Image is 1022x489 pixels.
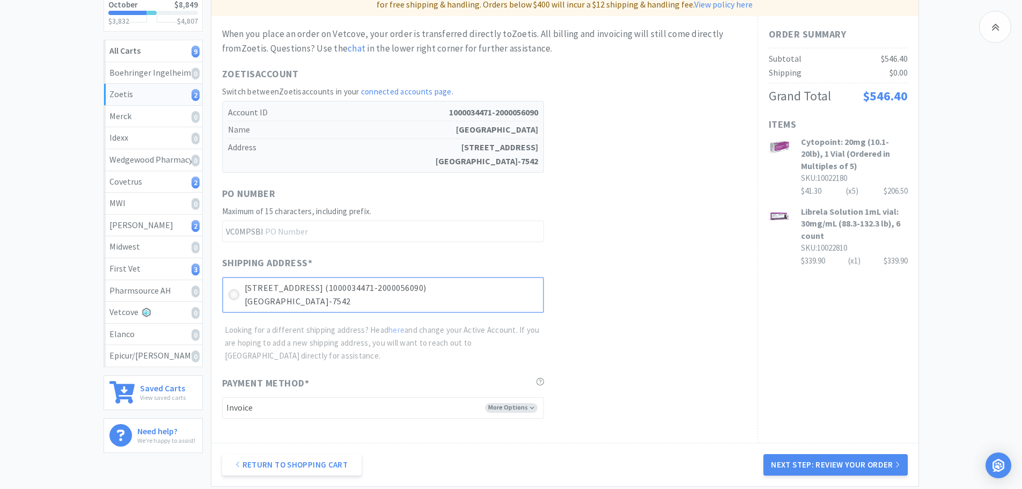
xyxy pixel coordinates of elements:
div: First Vet [109,262,197,276]
span: $546.40 [881,53,908,64]
a: Epicur/[PERSON_NAME]0 [104,345,202,367]
i: 0 [192,242,200,253]
a: Wedgewood Pharmacy0 [104,149,202,171]
div: Pharmsource AH [109,284,197,298]
i: 0 [192,351,200,362]
span: Maximum of 15 characters, including prefix. [222,206,372,216]
div: Wedgewood Pharmacy [109,153,197,167]
strong: [STREET_ADDRESS] [GEOGRAPHIC_DATA]-7542 [436,141,538,168]
h5: Name [228,121,538,139]
a: Idexx0 [104,127,202,149]
a: connected accounts page [361,86,452,97]
strong: 1000034471-2000056090 [449,106,538,120]
span: SKU: 10022180 [801,173,847,183]
span: $0.00 [889,67,908,78]
div: Vetcove [109,305,197,319]
a: Elanco0 [104,324,202,346]
a: Boehringer Ingelheim0 [104,62,202,84]
span: $3,832 [108,16,129,26]
span: VC0MPSBI [222,221,266,242]
a: chat [348,42,365,54]
a: Vetcove0 [104,302,202,324]
h2: Switch between Zoetis accounts in your . [222,85,544,98]
span: $546.40 [863,87,908,104]
strong: [GEOGRAPHIC_DATA] [456,123,538,137]
div: Boehringer Ingelheim [109,66,197,80]
span: Payment Method * [222,376,310,391]
img: 5fc0bacdf7044390bfa1595b82cb9775_593236.jpeg [769,206,790,227]
div: (x 5 ) [846,185,858,198]
i: 0 [192,198,200,210]
h3: $ [177,17,198,25]
i: 2 [192,177,200,188]
span: SKU: 10022810 [801,243,847,253]
h1: Items [769,117,908,133]
div: Shipping [769,66,802,80]
div: Midwest [109,240,197,254]
span: PO Number [222,186,276,202]
p: [STREET_ADDRESS] (1000034471-2000056090) [245,281,538,295]
a: Return to Shopping Cart [222,454,362,476]
h3: Librela Solution 1mL vial: 30mg/mL (88.3-132.3 lb), 6 count [801,206,908,242]
span: Shipping Address * [222,256,313,271]
i: 2 [192,89,200,101]
div: $339.90 [801,254,908,267]
div: Grand Total [769,86,831,106]
span: 4,807 [181,16,198,26]
h6: Saved Carts [140,381,186,392]
p: [GEOGRAPHIC_DATA]-7542 [245,295,538,309]
a: First Vet3 [104,258,202,280]
i: 0 [192,133,200,144]
h6: Need help? [137,424,195,435]
i: 9 [192,46,200,57]
a: Pharmsource AH0 [104,280,202,302]
div: Merck [109,110,197,123]
div: Idexx [109,131,197,145]
p: Looking for a different shipping address? Head and change your Active Account. If you are hoping ... [225,324,544,362]
a: All Carts9 [104,40,202,62]
button: Next Step: Review Your Order [763,454,907,476]
div: $339.90 [884,254,908,267]
div: [PERSON_NAME] [109,218,197,232]
i: 0 [192,307,200,319]
a: here [388,325,405,335]
a: Zoetis2 [104,84,202,106]
p: View saved carts [140,392,186,403]
a: Saved CartsView saved carts [104,375,203,410]
div: (x 1 ) [848,254,861,267]
a: Midwest0 [104,236,202,258]
div: When you place an order on Vetcove, your order is transferred directly to Zoetis . All billing an... [222,27,747,56]
div: MWI [109,196,197,210]
div: Open Intercom Messenger [986,452,1011,478]
h1: Zoetis Account [222,67,544,82]
p: We're happy to assist! [137,435,195,446]
i: 2 [192,220,200,232]
h5: Account ID [228,104,538,122]
h3: Cytopoint: 20mg (10.1-20lb), 1 Vial (Ordered in Multiples of 5) [801,136,908,172]
h5: Address [228,139,538,170]
a: Merck0 [104,106,202,128]
div: Epicur/[PERSON_NAME] [109,349,197,363]
i: 0 [192,155,200,166]
a: [PERSON_NAME]2 [104,215,202,237]
a: Covetrus2 [104,171,202,193]
strong: All Carts [109,45,141,56]
div: $41.30 [801,185,908,198]
div: Elanco [109,327,197,341]
div: Covetrus [109,175,197,189]
i: 0 [192,286,200,297]
input: PO Number [222,221,544,242]
i: 0 [192,111,200,123]
h2: October [108,1,138,9]
i: 0 [192,68,200,79]
a: MWI0 [104,193,202,215]
div: $206.50 [884,185,908,198]
i: 3 [192,264,200,275]
div: Subtotal [769,52,802,66]
i: 0 [192,329,200,341]
h1: Order Summary [769,27,908,42]
div: Zoetis [109,87,197,101]
img: bd664e03be1e4343977eeb9e4a5ab1c4_529555.jpeg [769,136,790,157]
